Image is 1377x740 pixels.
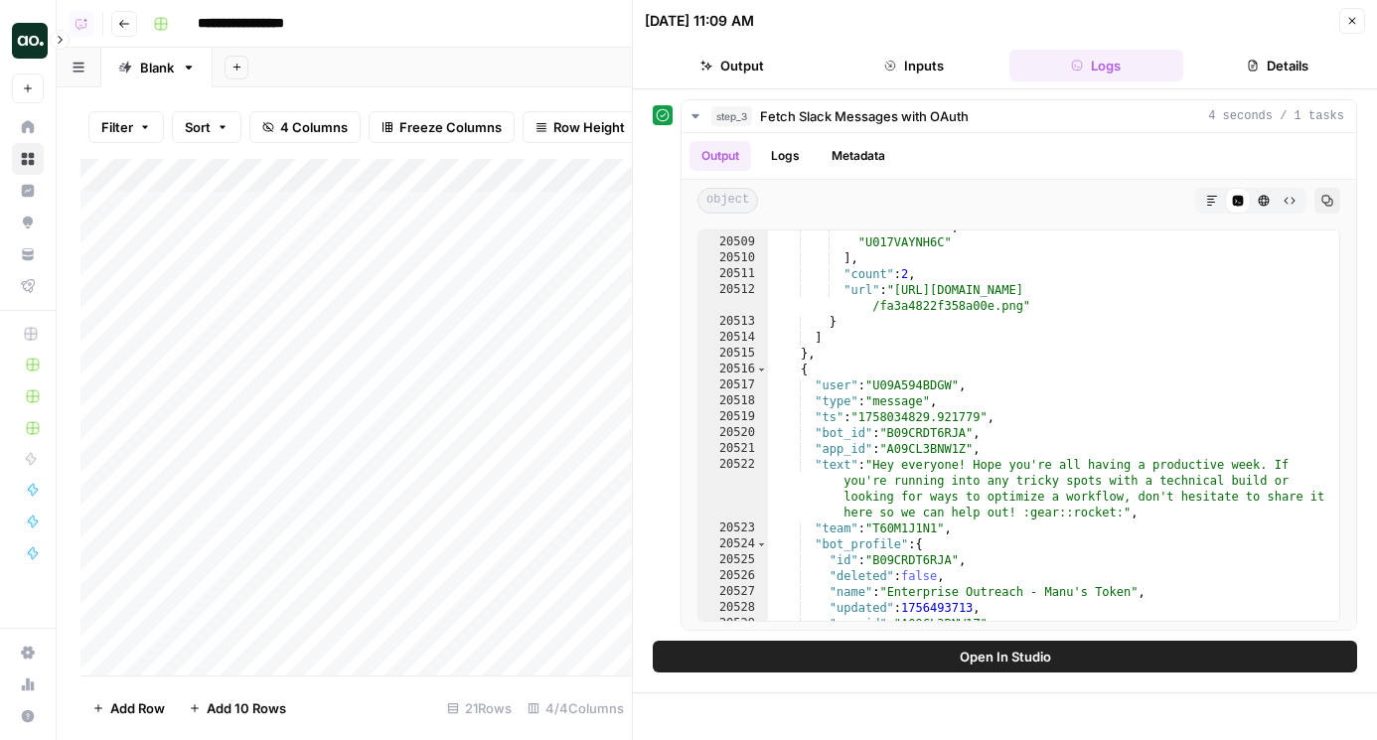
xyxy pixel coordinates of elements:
[759,141,812,171] button: Logs
[101,48,213,87] a: Blank
[12,23,48,59] img: AirOps Builders Logo
[698,425,768,441] div: 20520
[172,111,241,143] button: Sort
[698,234,768,250] div: 20509
[698,457,768,520] div: 20522
[645,11,754,31] div: [DATE] 11:09 AM
[698,266,768,282] div: 20511
[698,250,768,266] div: 20510
[760,106,969,126] span: Fetch Slack Messages with OAuth
[1191,50,1365,81] button: Details
[207,698,286,718] span: Add 10 Rows
[1009,50,1183,81] button: Logs
[711,106,752,126] span: step_3
[698,536,768,552] div: 20524
[553,117,625,137] span: Row Height
[698,520,768,536] div: 20523
[698,393,768,409] div: 20518
[249,111,361,143] button: 4 Columns
[682,640,1356,671] button: 32 seconds / 113 tasks
[698,552,768,568] div: 20525
[12,270,44,302] a: Flightpath
[80,692,177,724] button: Add Row
[12,143,44,175] a: Browse
[698,346,768,362] div: 20515
[960,647,1051,666] span: Open In Studio
[653,641,1357,672] button: Open In Studio
[697,188,758,214] span: object
[140,58,174,77] div: Blank
[698,330,768,346] div: 20514
[88,111,164,143] button: Filter
[756,536,767,552] span: Toggle code folding, rows 20524 through 20536
[756,362,767,377] span: Toggle code folding, rows 20516 through 20575
[645,50,819,81] button: Output
[12,238,44,270] a: Your Data
[698,600,768,616] div: 20528
[177,692,298,724] button: Add 10 Rows
[520,692,632,724] div: 4/4 Columns
[12,111,44,143] a: Home
[698,616,768,632] div: 20529
[523,111,638,143] button: Row Height
[101,117,133,137] span: Filter
[827,50,1000,81] button: Inputs
[1208,107,1344,125] span: 4 seconds / 1 tasks
[698,282,768,314] div: 20512
[698,362,768,377] div: 20516
[439,692,520,724] div: 21 Rows
[698,314,768,330] div: 20513
[12,175,44,207] a: Insights
[399,117,502,137] span: Freeze Columns
[698,568,768,584] div: 20526
[682,133,1356,630] div: 4 seconds / 1 tasks
[820,141,897,171] button: Metadata
[12,207,44,238] a: Opportunities
[698,377,768,393] div: 20517
[698,441,768,457] div: 20521
[682,100,1356,132] button: 4 seconds / 1 tasks
[12,16,44,66] button: Workspace: AirOps Builders
[698,584,768,600] div: 20527
[110,698,165,718] span: Add Row
[280,117,348,137] span: 4 Columns
[185,117,211,137] span: Sort
[698,409,768,425] div: 20519
[369,111,515,143] button: Freeze Columns
[12,700,44,732] button: Help + Support
[12,637,44,668] a: Settings
[689,141,751,171] button: Output
[12,668,44,700] a: Usage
